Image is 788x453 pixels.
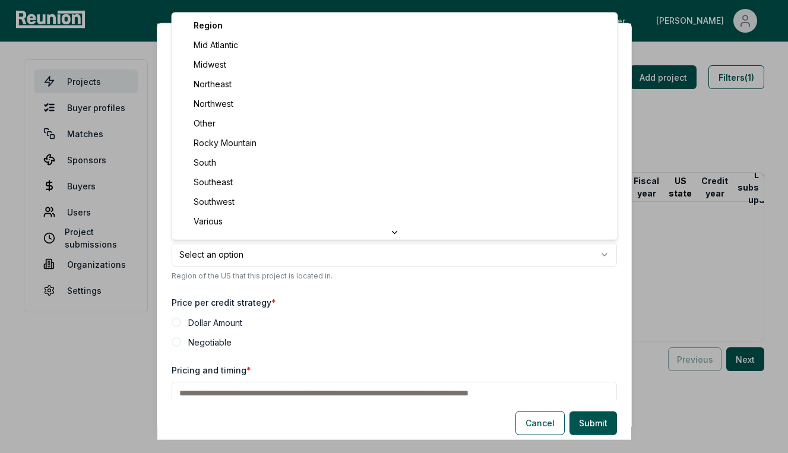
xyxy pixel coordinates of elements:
span: Northeast [194,78,232,90]
span: Southeast [194,176,233,188]
span: Other [194,117,216,129]
span: Midwest [194,58,226,71]
span: South [194,156,216,169]
span: Various [194,215,223,227]
div: Region [175,15,615,35]
span: Rocky Mountain [194,137,257,149]
span: Southwest [194,195,235,208]
span: Mid Atlantic [194,39,238,51]
span: Northwest [194,97,233,110]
